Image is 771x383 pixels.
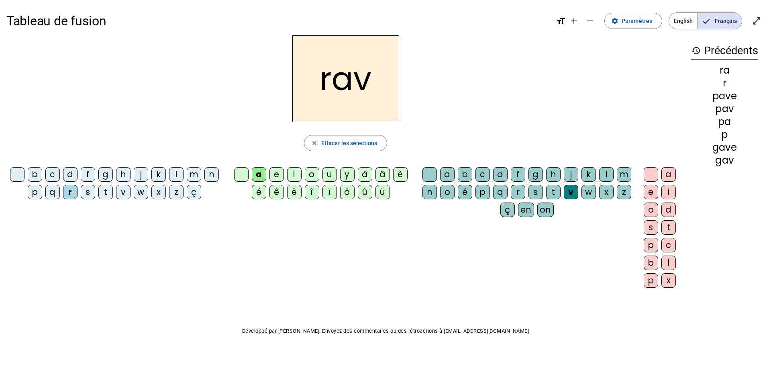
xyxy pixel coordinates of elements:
[546,167,561,182] div: h
[252,185,266,199] div: é
[691,42,758,60] h3: Précédents
[187,185,201,199] div: ç
[340,185,355,199] div: ô
[6,326,765,336] p: Développé par [PERSON_NAME]. Envoyez des commentaires ou des rétroactions à [EMAIL_ADDRESS][DOMAI...
[599,185,614,199] div: x
[566,13,582,29] button: Augmenter la taille de la police
[691,78,758,88] div: r
[63,185,78,199] div: r
[116,185,131,199] div: v
[45,167,60,182] div: c
[661,203,676,217] div: d
[151,167,166,182] div: k
[305,185,319,199] div: î
[287,167,302,182] div: i
[63,167,78,182] div: d
[340,167,355,182] div: y
[622,16,652,26] span: Paramètres
[644,273,658,288] div: p
[440,167,455,182] div: a
[511,185,525,199] div: r
[564,167,578,182] div: j
[98,167,113,182] div: g
[752,16,761,26] mat-icon: open_in_full
[311,139,318,147] mat-icon: close
[358,185,372,199] div: û
[644,256,658,270] div: b
[493,167,508,182] div: d
[134,167,148,182] div: j
[644,238,658,252] div: p
[252,167,266,182] div: a
[493,185,508,199] div: q
[269,185,284,199] div: ê
[661,220,676,235] div: t
[569,16,579,26] mat-icon: add
[661,238,676,252] div: c
[644,203,658,217] div: o
[581,167,596,182] div: k
[617,167,631,182] div: m
[204,167,219,182] div: n
[546,185,561,199] div: t
[582,13,598,29] button: Diminuer la taille de la police
[169,167,184,182] div: l
[322,185,337,199] div: ï
[358,167,372,182] div: à
[45,185,60,199] div: q
[644,220,658,235] div: s
[304,135,387,151] button: Effacer les sélections
[581,185,596,199] div: w
[661,167,676,182] div: a
[287,185,302,199] div: ë
[28,185,42,199] div: p
[585,16,595,26] mat-icon: remove
[134,185,148,199] div: w
[422,185,437,199] div: n
[537,203,554,217] div: on
[528,167,543,182] div: g
[475,185,490,199] div: p
[269,167,284,182] div: e
[440,185,455,199] div: o
[698,13,742,29] span: Français
[511,167,525,182] div: f
[475,167,490,182] div: c
[81,167,95,182] div: f
[611,17,618,25] mat-icon: settings
[458,167,472,182] div: b
[669,13,698,29] span: English
[691,46,701,55] mat-icon: history
[691,130,758,139] div: p
[292,35,399,122] h2: rav
[661,256,676,270] div: l
[617,185,631,199] div: z
[169,185,184,199] div: z
[6,8,550,34] h1: Tableau de fusion
[151,185,166,199] div: x
[518,203,534,217] div: en
[691,117,758,127] div: pa
[458,185,472,199] div: é
[393,167,408,182] div: è
[691,156,758,165] div: gav
[564,185,578,199] div: v
[98,185,113,199] div: t
[321,138,377,148] span: Effacer les sélections
[661,185,676,199] div: i
[28,167,42,182] div: b
[322,167,337,182] div: u
[116,167,131,182] div: h
[500,203,515,217] div: ç
[604,13,662,29] button: Paramètres
[81,185,95,199] div: s
[644,185,658,199] div: e
[375,185,390,199] div: ü
[669,12,742,29] mat-button-toggle-group: Language selection
[691,143,758,152] div: gave
[305,167,319,182] div: o
[528,185,543,199] div: s
[375,167,390,182] div: â
[187,167,201,182] div: m
[661,273,676,288] div: x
